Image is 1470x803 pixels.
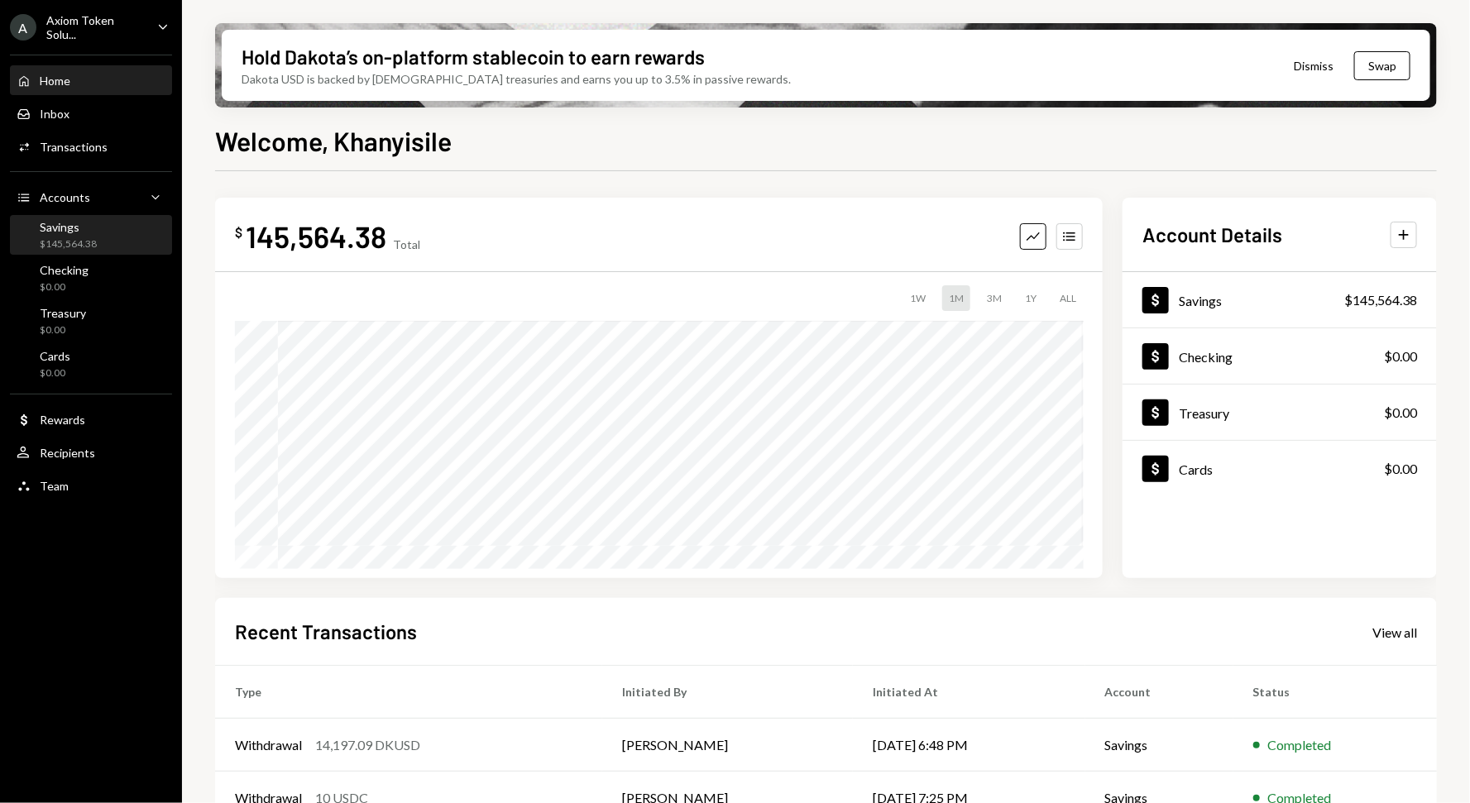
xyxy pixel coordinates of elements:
[40,479,69,493] div: Team
[40,349,70,363] div: Cards
[10,182,172,212] a: Accounts
[40,107,69,121] div: Inbox
[1268,735,1332,755] div: Completed
[1384,459,1417,479] div: $0.00
[246,217,386,255] div: 145,564.38
[1179,405,1229,421] div: Treasury
[853,666,1085,719] th: Initiated At
[10,98,172,128] a: Inbox
[1372,623,1417,641] a: View all
[235,735,302,755] div: Withdrawal
[1142,221,1282,248] h2: Account Details
[1233,666,1437,719] th: Status
[1354,51,1410,80] button: Swap
[242,43,705,70] div: Hold Dakota’s on-platform stablecoin to earn rewards
[10,65,172,95] a: Home
[1085,719,1233,772] td: Savings
[1123,441,1437,496] a: Cards$0.00
[1273,46,1354,85] button: Dismiss
[215,124,452,157] h1: Welcome, Khanyisile
[40,263,89,277] div: Checking
[1179,349,1233,365] div: Checking
[40,220,97,234] div: Savings
[315,735,420,755] div: 14,197.09 DKUSD
[235,618,417,645] h2: Recent Transactions
[1053,285,1083,311] div: ALL
[40,280,89,294] div: $0.00
[10,404,172,434] a: Rewards
[602,666,853,719] th: Initiated By
[40,237,97,251] div: $145,564.38
[602,719,853,772] td: [PERSON_NAME]
[10,14,36,41] div: A
[215,666,602,719] th: Type
[10,258,172,298] a: Checking$0.00
[853,719,1085,772] td: [DATE] 6:48 PM
[40,74,70,88] div: Home
[10,437,172,467] a: Recipients
[40,413,85,427] div: Rewards
[40,323,86,337] div: $0.00
[40,190,90,204] div: Accounts
[1179,461,1213,477] div: Cards
[1384,347,1417,366] div: $0.00
[1085,666,1233,719] th: Account
[1384,403,1417,423] div: $0.00
[1372,624,1417,641] div: View all
[40,366,70,380] div: $0.00
[10,344,172,384] a: Cards$0.00
[40,446,95,460] div: Recipients
[903,285,932,311] div: 1W
[1123,328,1437,384] a: Checking$0.00
[242,70,791,88] div: Dakota USD is backed by [DEMOGRAPHIC_DATA] treasuries and earns you up to 3.5% in passive rewards.
[1018,285,1043,311] div: 1Y
[980,285,1008,311] div: 3M
[942,285,970,311] div: 1M
[1179,293,1222,308] div: Savings
[46,13,144,41] div: Axiom Token Solu...
[393,237,420,251] div: Total
[1123,272,1437,327] a: Savings$145,564.38
[10,131,172,161] a: Transactions
[1344,290,1417,310] div: $145,564.38
[10,215,172,255] a: Savings$145,564.38
[40,140,108,154] div: Transactions
[10,471,172,500] a: Team
[10,301,172,341] a: Treasury$0.00
[235,224,242,241] div: $
[40,306,86,320] div: Treasury
[1123,385,1437,440] a: Treasury$0.00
